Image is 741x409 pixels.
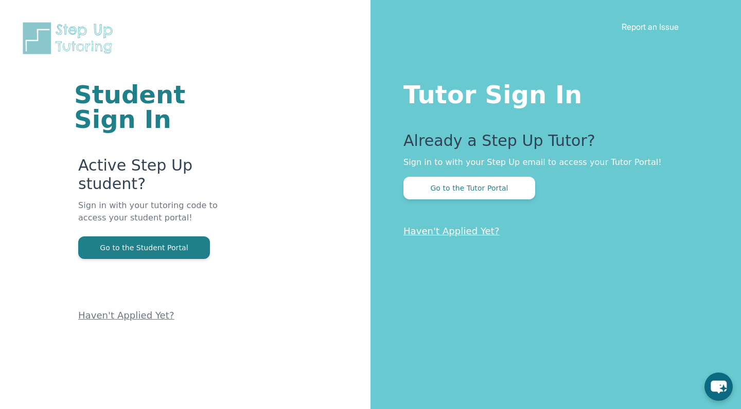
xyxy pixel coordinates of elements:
h1: Tutor Sign In [403,78,700,107]
p: Active Step Up student? [78,156,247,199]
button: Go to the Tutor Portal [403,177,535,199]
p: Already a Step Up Tutor? [403,132,700,156]
button: chat-button [704,373,733,401]
button: Go to the Student Portal [78,236,210,259]
a: Report an Issue [622,22,679,32]
p: Sign in to with your Step Up email to access your Tutor Portal! [403,156,700,169]
a: Haven't Applied Yet? [78,310,174,321]
a: Haven't Applied Yet? [403,226,500,236]
a: Go to the Tutor Portal [403,183,535,193]
img: Step Up Tutoring horizontal logo [21,21,119,56]
a: Go to the Student Portal [78,243,210,252]
h1: Student Sign In [74,82,247,132]
p: Sign in with your tutoring code to access your student portal! [78,199,247,236]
